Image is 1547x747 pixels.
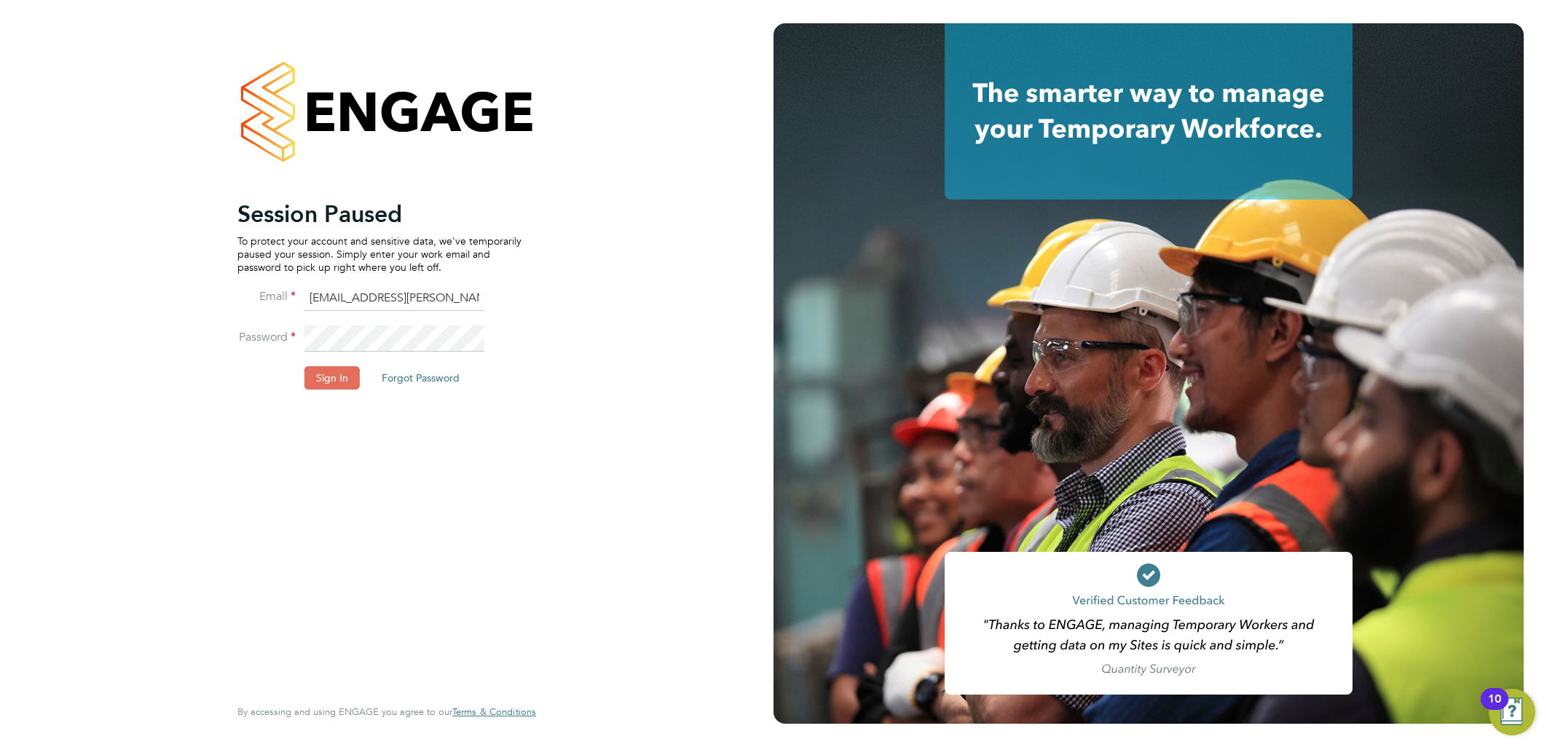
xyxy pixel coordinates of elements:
div: 10 [1488,699,1501,718]
input: Enter your work email... [304,285,484,312]
label: Email [237,289,296,304]
label: Password [237,330,296,345]
span: Terms & Conditions [452,705,536,718]
button: Forgot Password [370,366,471,390]
h2: Session Paused [237,199,521,229]
button: Open Resource Center, 10 new notifications [1489,689,1535,735]
span: By accessing and using ENGAGE you agree to our [237,705,536,718]
p: To protect your account and sensitive data, we've temporarily paused your session. Simply enter y... [237,234,521,274]
button: Sign In [304,366,360,390]
a: Terms & Conditions [452,706,536,718]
